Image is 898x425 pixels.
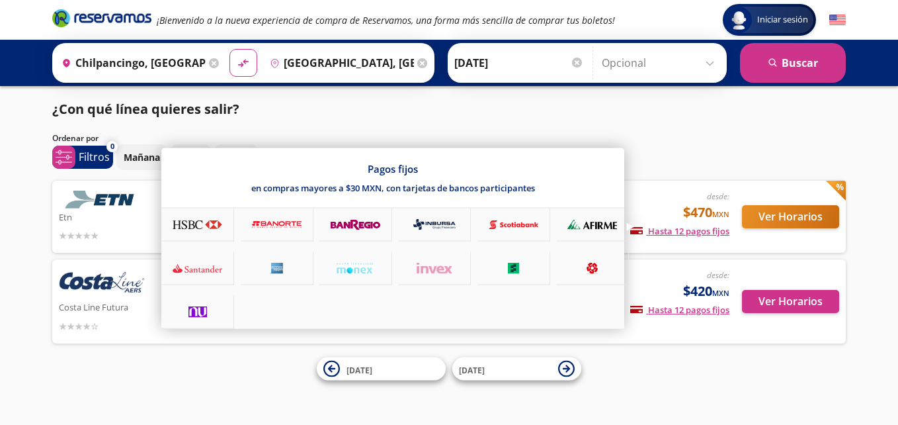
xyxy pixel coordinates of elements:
a: Brand Logo [52,8,151,32]
p: Filtros [79,149,110,165]
input: Buscar Origen [56,46,206,79]
small: MXN [712,288,729,298]
p: Etn [59,209,169,224]
p: Ordenar por [52,132,99,144]
p: Costa Line Futura [59,299,169,314]
button: [DATE] [317,357,446,381]
span: Iniciar sesión [752,13,813,26]
button: Ver Horarios [742,290,839,313]
em: desde: [707,191,729,202]
span: Hasta 12 pagos fijos [630,304,729,316]
button: English [829,12,846,28]
img: Etn [59,191,145,209]
span: 0 [110,141,114,152]
button: [DATE] [452,357,581,381]
button: 0Filtros [52,146,113,169]
small: MXN [712,209,729,219]
button: Tarde [171,144,211,170]
input: Opcional [602,46,720,79]
button: Buscar [740,43,846,83]
img: Costa Line Futura [59,269,145,299]
button: Noche [214,144,258,170]
span: [DATE] [459,364,485,375]
p: Pagos fijos [368,162,418,175]
em: ¡Bienvenido a la nueva experiencia de compra de Reservamos, una forma más sencilla de comprar tus... [157,14,615,26]
p: Mañana [124,150,160,164]
span: Hasta 12 pagos fijos [630,225,729,237]
p: en compras mayores a $30 MXN, con tarjetas de bancos participantes [251,182,535,194]
button: Ver Horarios [742,205,839,228]
input: Buscar Destino [265,46,414,79]
input: Elegir Fecha [454,46,584,79]
button: Mañana [116,144,167,170]
p: ¿Con qué línea quieres salir? [52,99,239,119]
em: desde: [707,269,729,281]
span: $420 [683,281,729,301]
span: [DATE] [347,364,372,375]
span: $470 [683,203,729,222]
i: Brand Logo [52,8,151,28]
